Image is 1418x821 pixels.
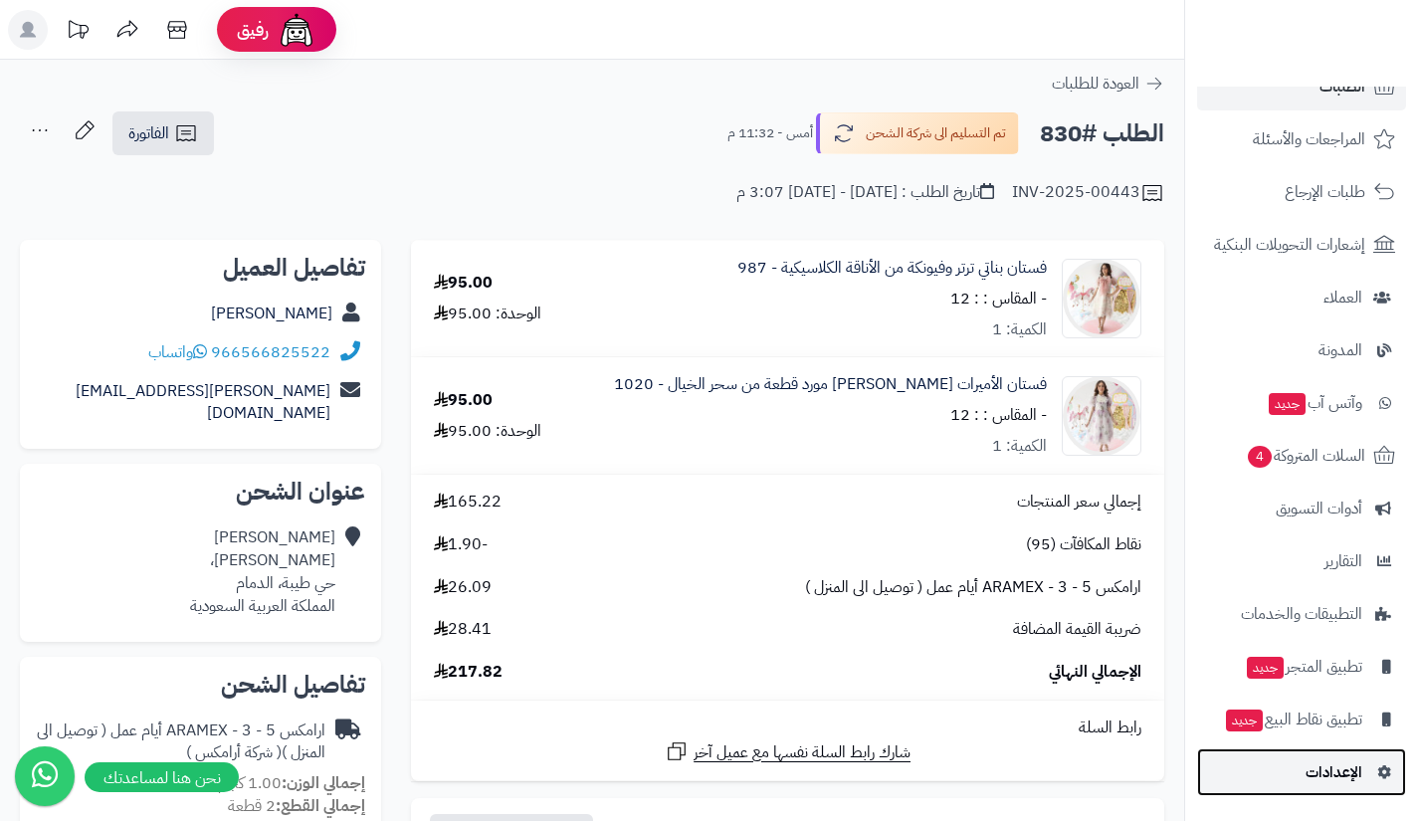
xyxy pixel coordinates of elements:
span: الإجمالي النهائي [1049,661,1141,684]
span: المراجعات والأسئلة [1253,125,1365,153]
a: المراجعات والأسئلة [1197,115,1406,163]
div: 95.00 [434,272,493,295]
a: تحديثات المنصة [53,10,102,55]
a: الفاتورة [112,111,214,155]
span: 165.22 [434,491,502,513]
span: الإعدادات [1306,758,1362,786]
span: -1.90 [434,533,488,556]
small: 1.00 كجم [218,771,365,795]
small: 2 قطعة [228,794,365,818]
span: الطلبات [1319,73,1365,101]
a: شارك رابط السلة نفسها مع عميل آخر [665,739,911,764]
span: أدوات التسويق [1276,495,1362,522]
div: [PERSON_NAME] [PERSON_NAME]، حي طيبة، الدمام المملكة العربية السعودية [190,526,335,617]
a: العودة للطلبات [1052,72,1164,96]
h2: عنوان الشحن [36,480,365,504]
small: أمس - 11:32 م [727,123,813,143]
a: إشعارات التحويلات البنكية [1197,221,1406,269]
a: فستان بناتي ترتر وفيونكة من الأناقة الكلاسيكية - 987 [737,257,1047,280]
div: الكمية: 1 [992,318,1047,341]
small: - المقاس : : 12 [950,287,1047,310]
span: نقاط المكافآت (95) [1026,533,1141,556]
span: 28.41 [434,618,492,641]
a: واتساب [148,340,207,364]
div: رابط السلة [419,717,1156,739]
span: إشعارات التحويلات البنكية [1214,231,1365,259]
a: [PERSON_NAME] [211,302,332,325]
div: INV-2025-00443 [1012,181,1164,205]
a: 966566825522 [211,340,330,364]
a: الطلبات [1197,63,1406,110]
button: تم التسليم الى شركة الشحن [816,112,1019,154]
span: طلبات الإرجاع [1285,178,1365,206]
div: الوحدة: 95.00 [434,420,541,443]
span: تطبيق المتجر [1245,653,1362,681]
a: وآتس آبجديد [1197,379,1406,427]
span: جديد [1247,657,1284,679]
span: التطبيقات والخدمات [1241,600,1362,628]
span: ارامكس ARAMEX - 3 - 5 أيام عمل ( توصيل الى المنزل ) [805,576,1141,599]
a: التقارير [1197,537,1406,585]
div: ارامكس ARAMEX - 3 - 5 أيام عمل ( توصيل الى المنزل ) [36,719,325,765]
small: - المقاس : : 12 [950,403,1047,427]
h2: الطلب #830 [1040,113,1164,154]
span: المدونة [1318,336,1362,364]
a: أدوات التسويق [1197,485,1406,532]
span: جديد [1269,393,1306,415]
a: السلات المتروكة4 [1197,432,1406,480]
h2: تفاصيل الشحن [36,673,365,697]
span: السلات المتروكة [1246,442,1365,470]
span: الفاتورة [128,121,169,145]
a: تطبيق نقاط البيعجديد [1197,696,1406,743]
a: فستان الأميرات [PERSON_NAME] مورد قطعة من سحر الخيال - 1020 [614,373,1047,396]
a: تطبيق المتجرجديد [1197,643,1406,691]
a: طلبات الإرجاع [1197,168,1406,216]
div: 95.00 [434,389,493,412]
a: [PERSON_NAME][EMAIL_ADDRESS][DOMAIN_NAME] [76,379,330,426]
div: الكمية: 1 [992,435,1047,458]
img: logo-2.png [1283,56,1399,98]
span: جديد [1226,710,1263,731]
span: 217.82 [434,661,503,684]
h2: تفاصيل العميل [36,256,365,280]
span: العودة للطلبات [1052,72,1139,96]
span: تطبيق نقاط البيع [1224,706,1362,733]
span: شارك رابط السلة نفسها مع عميل آخر [694,741,911,764]
strong: إجمالي القطع: [276,794,365,818]
span: 26.09 [434,576,492,599]
img: 1750006831-IMG_7237-90x90.jpeg [1063,376,1140,456]
div: تاريخ الطلب : [DATE] - [DATE] 3:07 م [736,181,994,204]
span: إجمالي سعر المنتجات [1017,491,1141,513]
a: الإعدادات [1197,748,1406,796]
div: الوحدة: 95.00 [434,303,541,325]
a: المدونة [1197,326,1406,374]
span: ضريبة القيمة المضافة [1013,618,1141,641]
span: رفيق [237,18,269,42]
strong: إجمالي الوزن: [282,771,365,795]
img: ai-face.png [277,10,316,50]
img: 1747913093-IMG_4886-90x90.jpeg [1063,259,1140,338]
a: العملاء [1197,274,1406,321]
span: وآتس آب [1267,389,1362,417]
span: ( شركة أرامكس ) [186,740,282,764]
span: 4 [1248,446,1272,468]
span: العملاء [1323,284,1362,311]
span: التقارير [1324,547,1362,575]
a: التطبيقات والخدمات [1197,590,1406,638]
